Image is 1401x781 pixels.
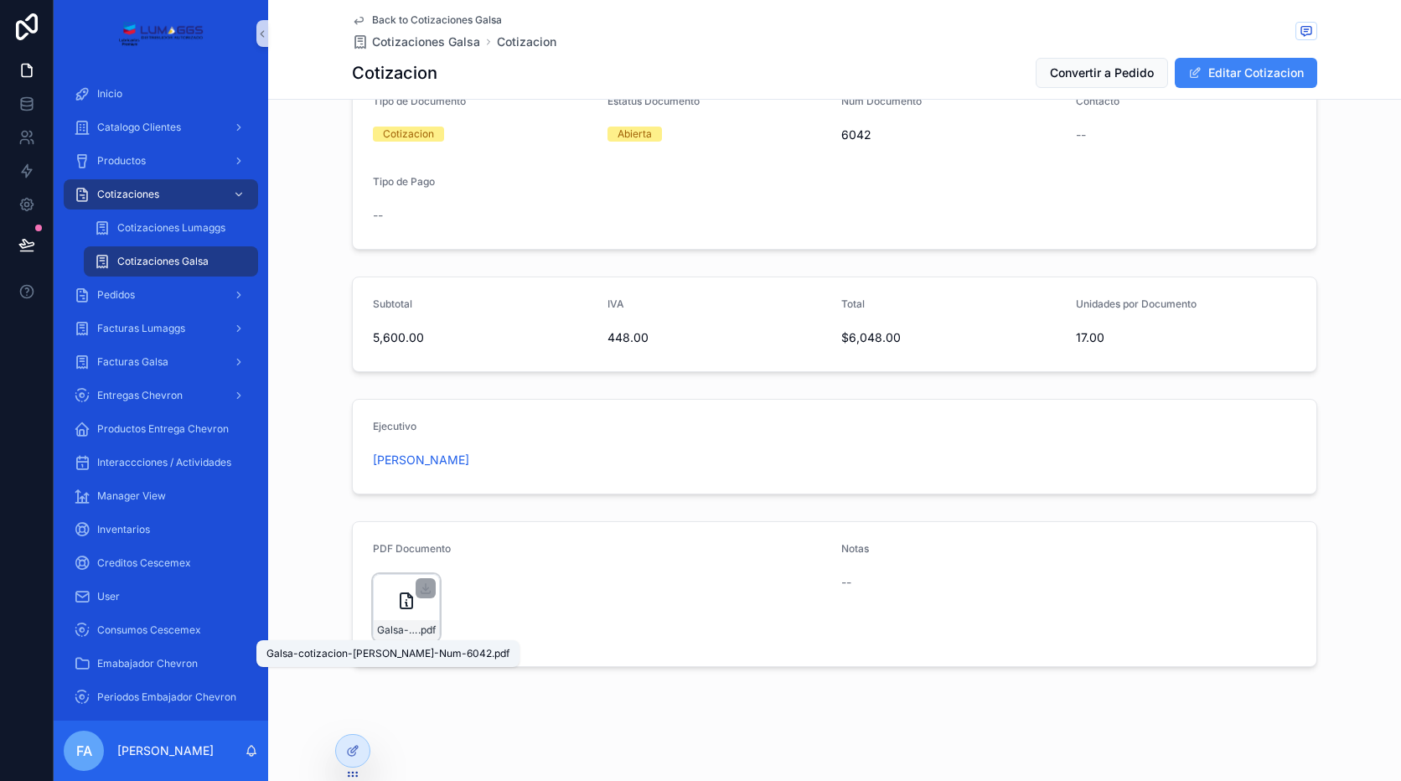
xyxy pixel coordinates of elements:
a: Cotizaciones [64,179,258,209]
img: App logo [118,20,203,47]
span: Inventarios [97,523,150,536]
span: -- [1076,127,1086,143]
span: Galsa-cotizacion-[PERSON_NAME]-Num-6042 [377,623,418,637]
span: FA [76,741,92,761]
span: Productos [97,154,146,168]
span: Productos Entrega Chevron [97,422,229,436]
span: -- [841,574,851,591]
span: Convertir a Pedido [1050,65,1154,81]
span: Pedidos [97,288,135,302]
span: 5,600.00 [373,329,594,346]
span: Num Documento [841,95,922,107]
a: Cotizaciones Lumaggs [84,213,258,243]
span: Estatus Documento [607,95,700,107]
a: Manager View [64,481,258,511]
a: Cotizacion [497,34,556,50]
span: PDF Documento [373,542,451,555]
div: Galsa-cotizacion-[PERSON_NAME]-Num-6042.pdf [266,647,509,660]
span: Facturas Galsa [97,355,168,369]
a: Productos [64,146,258,176]
div: Abierta [618,127,652,142]
span: Catalogo Clientes [97,121,181,134]
a: User [64,582,258,612]
a: Creditos Cescemex [64,548,258,578]
a: Inventarios [64,515,258,545]
a: Facturas Lumaggs [64,313,258,344]
a: Entregas Chevron [64,380,258,411]
a: Cotizaciones Galsa [84,246,258,277]
span: Contacto [1076,95,1119,107]
span: Consumos Cescemex [97,623,201,637]
a: Emabajador Chevron [64,649,258,679]
button: Convertir a Pedido [1036,58,1168,88]
span: -- [373,207,383,224]
span: Cotizaciones [97,188,159,201]
a: Back to Cotizaciones Galsa [352,13,502,27]
span: IVA [607,297,624,310]
span: Total [841,297,865,310]
a: Interaccciones / Actividades [64,447,258,478]
a: Catalogo Clientes [64,112,258,142]
span: Cotizaciones Galsa [117,255,209,268]
span: 17.00 [1076,329,1297,346]
a: [PERSON_NAME] [373,452,469,468]
span: Tipo de Documento [373,95,466,107]
span: Ejecutivo [373,420,416,432]
span: Manager View [97,489,166,503]
span: Interaccciones / Actividades [97,456,231,469]
a: Pedidos [64,280,258,310]
span: Inicio [97,87,122,101]
span: Entregas Chevron [97,389,183,402]
span: Creditos Cescemex [97,556,191,570]
a: Cotizaciones Galsa [352,34,480,50]
span: .pdf [418,623,436,637]
span: Facturas Lumaggs [97,322,185,335]
span: Notas [841,542,869,555]
span: Cotizaciones Lumaggs [117,221,225,235]
span: Unidades por Documento [1076,297,1197,310]
span: $6,048.00 [841,329,1062,346]
a: Inicio [64,79,258,109]
span: User [97,590,120,603]
div: scrollable content [54,67,268,721]
a: Productos Entrega Chevron [64,414,258,444]
span: 448.00 [607,329,829,346]
span: Tipo de Pago [373,175,435,188]
span: Cotizaciones Galsa [372,34,480,50]
span: Periodos Embajador Chevron [97,690,236,704]
a: Consumos Cescemex [64,615,258,645]
h1: Cotizacion [352,61,437,85]
span: 6042 [841,127,1062,143]
span: Emabajador Chevron [97,657,198,670]
div: Cotizacion [383,127,434,142]
span: Subtotal [373,297,412,310]
p: [PERSON_NAME] [117,742,214,759]
a: Periodos Embajador Chevron [64,682,258,712]
span: Back to Cotizaciones Galsa [372,13,502,27]
a: Facturas Galsa [64,347,258,377]
button: Editar Cotizacion [1175,58,1317,88]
